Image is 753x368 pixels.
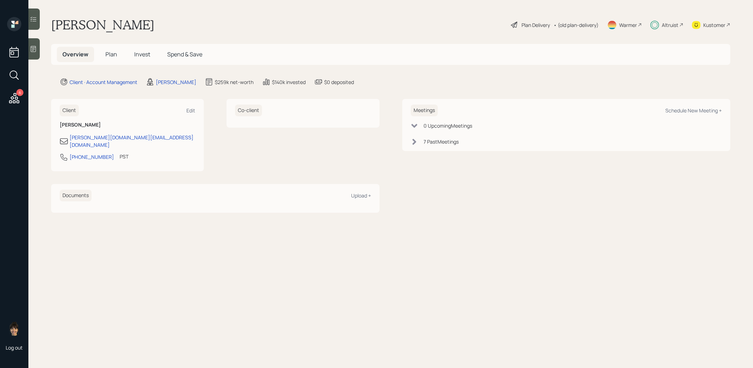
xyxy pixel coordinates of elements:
[6,344,23,351] div: Log out
[70,78,137,86] div: Client · Account Management
[156,78,196,86] div: [PERSON_NAME]
[235,105,262,116] h6: Co-client
[60,122,195,128] h6: [PERSON_NAME]
[51,17,154,33] h1: [PERSON_NAME]
[105,50,117,58] span: Plan
[619,21,637,29] div: Warmer
[272,78,306,86] div: $140k invested
[70,153,114,161] div: [PHONE_NUMBER]
[703,21,725,29] div: Kustomer
[324,78,354,86] div: $0 deposited
[62,50,88,58] span: Overview
[60,190,92,201] h6: Documents
[70,134,195,149] div: [PERSON_NAME][DOMAIN_NAME][EMAIL_ADDRESS][DOMAIN_NAME]
[411,105,438,116] h6: Meetings
[7,322,21,336] img: treva-nostdahl-headshot.png
[120,153,129,160] div: PST
[167,50,202,58] span: Spend & Save
[351,192,371,199] div: Upload +
[134,50,150,58] span: Invest
[16,89,23,96] div: 6
[424,122,472,129] div: 0 Upcoming Meeting s
[186,107,195,114] div: Edit
[665,107,722,114] div: Schedule New Meeting +
[553,21,599,29] div: • (old plan-delivery)
[522,21,550,29] div: Plan Delivery
[662,21,678,29] div: Altruist
[60,105,79,116] h6: Client
[215,78,253,86] div: $259k net-worth
[424,138,459,145] div: 7 Past Meeting s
